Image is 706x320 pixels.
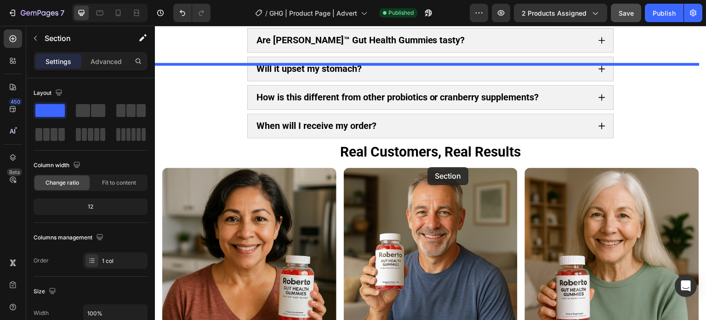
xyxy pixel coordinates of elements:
button: 2 products assigned [514,4,607,22]
span: / [265,8,268,18]
button: Save [611,4,641,22]
div: Column width [34,159,82,172]
div: Layout [34,87,64,99]
div: 450 [9,98,22,105]
p: Settings [46,57,71,66]
div: Size [34,285,58,298]
p: Advanced [91,57,122,66]
p: Section [45,33,120,44]
div: Publish [653,8,676,18]
div: 1 col [102,257,145,265]
button: Publish [645,4,683,22]
p: 7 [60,7,64,18]
iframe: Design area [155,26,706,320]
div: 12 [35,200,146,213]
span: Save [619,9,634,17]
div: Beta [7,169,22,176]
div: Open Intercom Messenger [675,275,697,297]
span: 2 products assigned [522,8,586,18]
div: Columns management [34,232,105,244]
div: Undo/Redo [173,4,211,22]
div: Order [34,256,49,265]
span: Fit to content [102,179,136,187]
button: 7 [4,4,68,22]
span: GHG | Product Page | Advert [269,8,357,18]
div: Width [34,309,49,317]
span: Published [388,9,414,17]
span: Change ratio [46,179,79,187]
